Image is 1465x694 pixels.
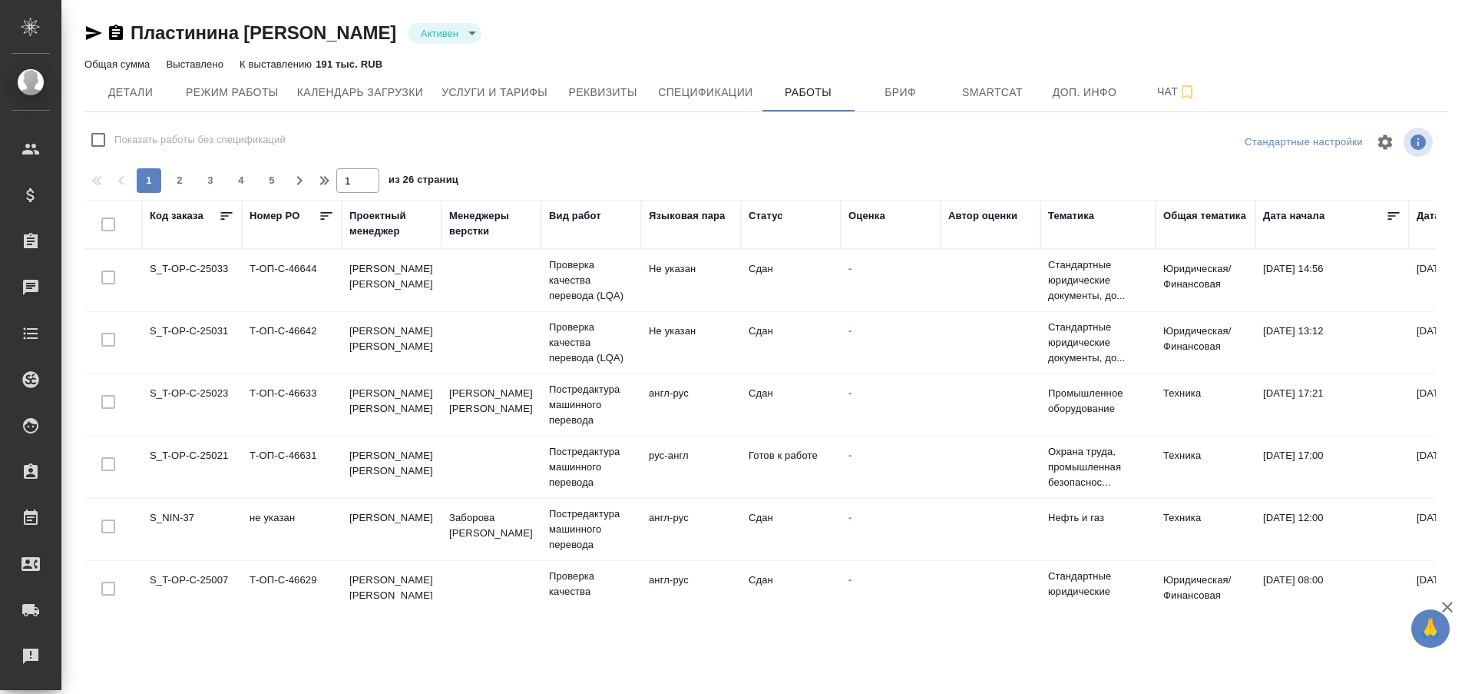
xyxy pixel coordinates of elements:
span: Smartcat [956,83,1030,102]
div: Активен [408,23,481,44]
p: Промышленное оборудование [1048,386,1148,417]
span: 4 [229,173,253,188]
td: не указан [242,503,342,556]
button: 5 [260,168,284,193]
td: Не указан [641,254,741,307]
td: S_T-OP-C-25033 [142,254,242,307]
span: Настроить таблицу [1367,124,1404,161]
td: англ-рус [641,565,741,619]
span: Услуги и тарифы [441,83,547,102]
span: Работы [772,83,845,102]
p: Проверка качества перевода (LQA) [549,569,633,615]
div: Номер PO [250,208,299,224]
span: Чат [1140,82,1214,101]
p: Проверка качества перевода (LQA) [549,257,633,304]
a: - [848,387,852,399]
span: Детали [94,83,167,102]
p: Проверка качества перевода (LQA) [549,320,633,366]
span: 3 [198,173,223,188]
div: Код заказа [150,208,203,224]
td: [PERSON_NAME] [PERSON_NAME] [342,316,441,370]
div: Языковая пара [649,208,726,224]
span: Показать работы без спецификаций [114,132,286,148]
td: S_T-OP-C-25021 [142,440,242,494]
td: [PERSON_NAME] [PERSON_NAME] [342,378,441,432]
td: Техника [1156,440,1255,494]
a: Пластинина [PERSON_NAME] [131,22,396,43]
td: [DATE] 17:21 [1255,378,1409,432]
button: 4 [229,168,253,193]
td: Техника [1156,378,1255,432]
td: [PERSON_NAME] [PERSON_NAME] [441,378,541,432]
td: Готов к работе [741,440,841,494]
button: Активен [416,27,463,40]
a: - [848,263,852,274]
td: S_T-OP-C-25031 [142,316,242,370]
td: Юридическая/Финансовая [1156,565,1255,619]
p: Постредактура машинного перевода [549,382,633,428]
a: - [848,450,852,461]
td: [PERSON_NAME] [PERSON_NAME] [342,440,441,494]
span: 🙏 [1417,613,1444,645]
td: Т-ОП-С-46633 [242,378,342,432]
td: Сдан [741,378,841,432]
td: S_T-OP-C-25023 [142,378,242,432]
td: [DATE] 08:00 [1255,565,1409,619]
p: Стандартные юридические документы, до... [1048,257,1148,304]
td: Т-ОП-С-46631 [242,440,342,494]
td: Заборова [PERSON_NAME] [441,503,541,556]
td: англ-рус [641,503,741,556]
td: [PERSON_NAME] [342,503,441,556]
span: Доп. инфо [1048,83,1122,102]
td: Сдан [741,316,841,370]
span: Календарь загрузки [297,83,424,102]
button: Скопировать ссылку для ЯМессенджера [84,24,103,42]
p: Общая сумма [84,58,154,70]
td: Сдан [741,503,841,556]
p: Стандартные юридические документы, до... [1048,569,1148,615]
td: [DATE] 12:00 [1255,503,1409,556]
a: - [848,512,852,523]
span: Реквизиты [566,83,640,102]
td: [DATE] 17:00 [1255,440,1409,494]
td: [PERSON_NAME] [PERSON_NAME] [342,565,441,619]
td: S_T-OP-C-25007 [142,565,242,619]
td: Юридическая/Финансовая [1156,316,1255,370]
p: Выставлено [166,58,227,70]
td: англ-рус [641,378,741,432]
div: Статус [749,208,783,224]
span: 5 [260,173,284,188]
span: из 26 страниц [389,171,458,193]
span: Посмотреть информацию [1404,128,1436,157]
button: 🙏 [1411,609,1450,648]
td: рус-англ [641,440,741,494]
div: Оценка [848,208,885,224]
div: split button [1241,131,1367,154]
p: Постредактура машинного перевода [549,444,633,490]
span: Спецификации [658,83,752,102]
td: Т-ОП-С-46642 [242,316,342,370]
a: - [848,325,852,337]
p: Постредактура машинного перевода [549,506,633,553]
td: Сдан [741,254,841,307]
p: 191 тыс. RUB [316,58,382,70]
td: Юридическая/Финансовая [1156,254,1255,307]
div: Дата начала [1263,208,1324,224]
td: Техника [1156,503,1255,556]
span: Бриф [864,83,938,102]
div: Автор оценки [948,208,1017,224]
span: 2 [167,173,192,188]
button: 2 [167,168,192,193]
div: Проектный менеджер [349,208,434,239]
span: Режим работы [186,83,279,102]
td: Не указан [641,316,741,370]
div: Менеджеры верстки [449,208,534,239]
td: Сдан [741,565,841,619]
td: [DATE] 14:56 [1255,254,1409,307]
button: 3 [198,168,223,193]
td: [DATE] 13:12 [1255,316,1409,370]
td: Т-ОП-С-46644 [242,254,342,307]
td: [PERSON_NAME] [PERSON_NAME] [342,254,441,307]
td: S_NIN-37 [142,503,242,556]
button: Скопировать ссылку [107,24,125,42]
